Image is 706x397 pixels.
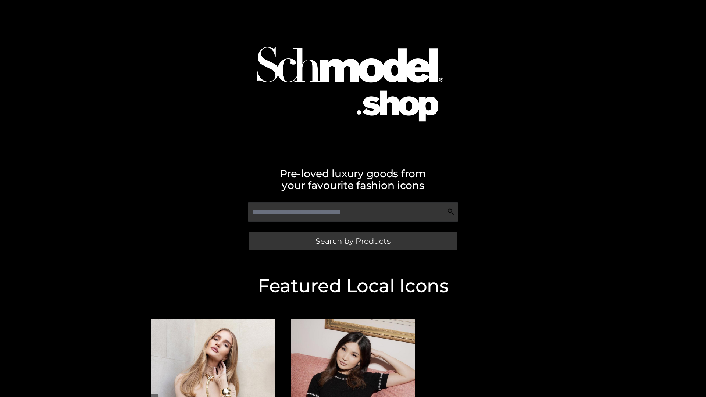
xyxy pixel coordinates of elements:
[143,277,563,295] h2: Featured Local Icons​
[447,208,454,215] img: Search Icon
[315,237,391,245] span: Search by Products
[143,168,563,191] h2: Pre-loved luxury goods from your favourite fashion icons
[249,232,457,250] a: Search by Products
